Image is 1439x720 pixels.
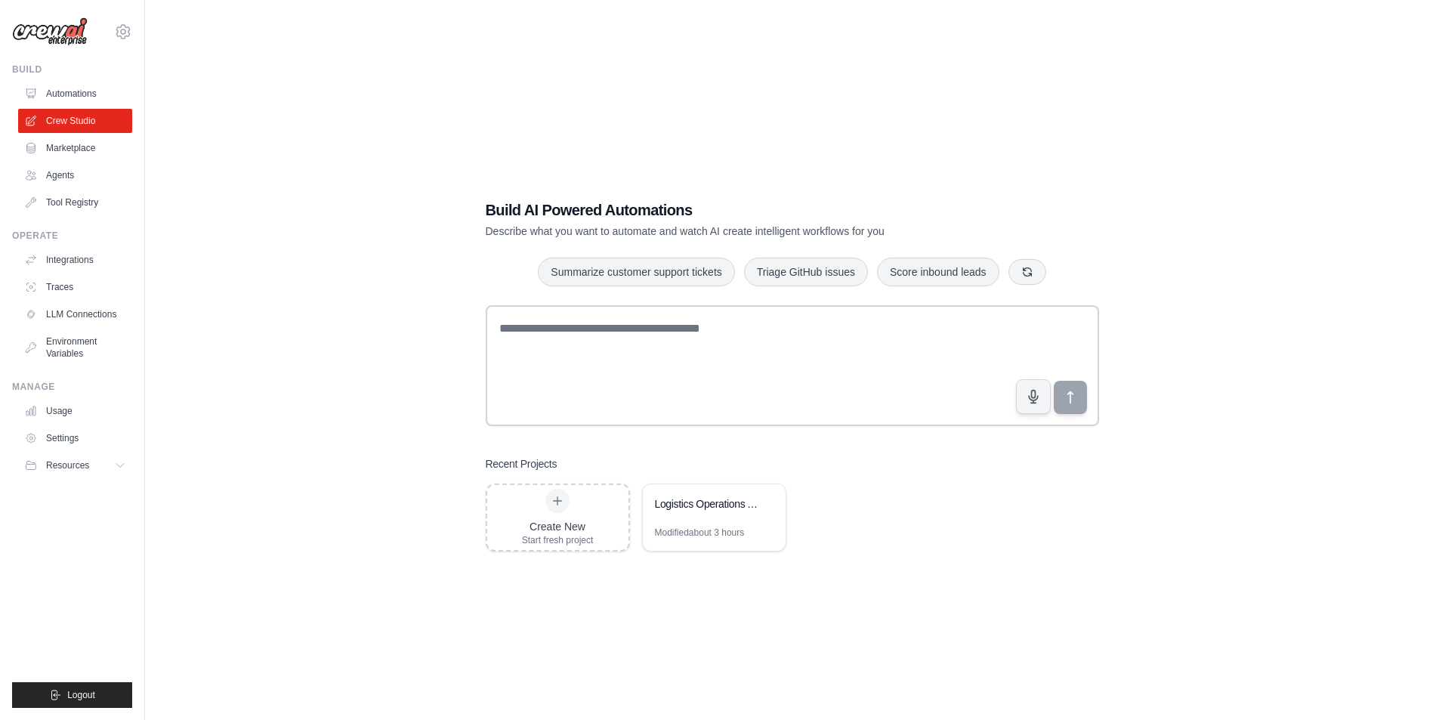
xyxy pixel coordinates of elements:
a: Agents [18,163,132,187]
button: Click to speak your automation idea [1016,379,1051,414]
a: Settings [18,426,132,450]
a: Crew Studio [18,109,132,133]
a: Tool Registry [18,190,132,215]
a: LLM Connections [18,302,132,326]
img: Logo [12,17,88,46]
button: Get new suggestions [1008,259,1046,285]
button: Score inbound leads [877,258,999,286]
a: Usage [18,399,132,423]
button: Resources [18,453,132,477]
span: Logout [67,689,95,701]
h3: Recent Projects [486,456,557,471]
div: Create New [522,519,594,534]
a: Integrations [18,248,132,272]
div: Modified about 3 hours [655,527,745,539]
div: Build [12,63,132,76]
button: Logout [12,682,132,708]
p: Describe what you want to automate and watch AI create intelligent workflows for you [486,224,993,239]
a: Environment Variables [18,329,132,366]
div: Operate [12,230,132,242]
div: Manage [12,381,132,393]
a: Automations [18,82,132,106]
div: Logistics Operations Assistant [655,496,758,511]
span: Resources [46,459,89,471]
div: Start fresh project [522,534,594,546]
button: Triage GitHub issues [744,258,868,286]
button: Summarize customer support tickets [538,258,734,286]
a: Marketplace [18,136,132,160]
h1: Build AI Powered Automations [486,199,993,221]
a: Traces [18,275,132,299]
